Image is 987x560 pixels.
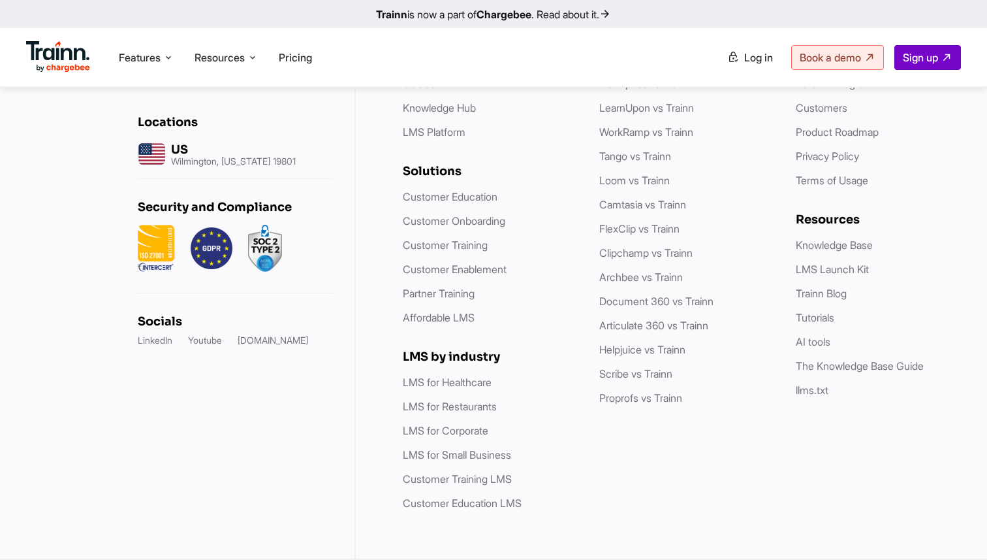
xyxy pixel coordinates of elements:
[191,225,232,272] img: GDPR.png
[171,142,296,157] h6: US
[403,287,475,300] a: Partner Training
[599,295,713,308] a: Document 360 vs Trainn
[599,125,693,139] a: WorkRamp vs Trainn
[403,400,497,413] a: LMS for Restaurants
[26,41,90,73] img: Trainn Logo
[599,174,670,187] a: Loom vs Trainn
[188,334,222,347] a: Youtube
[171,157,296,166] p: Wilmington, [US_STATE] 19801
[796,239,873,252] a: Knowledge Base
[800,51,861,64] span: Book a demo
[238,334,308,347] a: [DOMAIN_NAME]
[599,367,672,380] a: Scribe vs Trainn
[138,314,334,329] h6: Socials
[403,101,476,114] a: Knowledge Hub
[599,271,683,284] a: Archbee vs Trainn
[138,115,334,129] h6: Locations
[403,350,573,364] h6: LMS by industry
[403,164,573,178] h6: Solutions
[791,45,884,70] a: Book a demo
[119,50,161,65] span: Features
[138,200,334,214] h6: Security and Compliance
[599,101,694,114] a: LearnUpon vs Trainn
[796,311,834,324] a: Tutorials
[719,46,781,69] a: Log in
[403,125,465,139] a: LMS Platform
[138,334,172,347] a: LinkedIn
[403,214,505,227] a: Customer Onboarding
[248,225,282,272] img: soc2
[796,125,879,139] a: Product Roadmap
[903,51,938,64] span: Sign up
[279,51,312,64] a: Pricing
[403,497,522,510] a: Customer Education LMS
[403,472,512,486] a: Customer Training LMS
[138,225,175,272] img: ISO
[403,239,488,252] a: Customer Training
[796,335,830,348] a: AI tools
[376,8,407,21] b: Trainn
[796,287,847,300] a: Trainn Blog
[599,222,680,235] a: FlexClip vs Trainn
[796,263,869,276] a: LMS Launch Kit
[796,101,847,114] a: Customers
[796,150,859,163] a: Privacy Policy
[195,50,245,65] span: Resources
[599,391,682,404] a: Proprofs vs Trainn
[138,140,166,168] img: us headquarters
[477,8,531,21] b: Chargebee
[796,384,828,397] a: llms.txt
[894,45,961,70] a: Sign up
[403,448,511,461] a: LMS for Small Business
[796,174,868,187] a: Terms of Usage
[796,212,966,227] h6: Resources
[403,424,488,437] a: LMS for Corporate
[599,198,686,211] a: Camtasia vs Trainn
[403,376,492,389] a: LMS for Healthcare
[403,190,497,203] a: Customer Education
[599,319,708,332] a: Articulate 360 vs Trainn
[403,311,475,324] a: Affordable LMS
[922,497,987,560] iframe: Chat Widget
[599,343,685,356] a: Helpjuice vs Trainn
[796,359,924,372] a: The Knowledge Base Guide
[744,51,773,64] span: Log in
[599,246,693,259] a: Clipchamp vs Trainn
[599,150,671,163] a: Tango vs Trainn
[403,263,507,276] a: Customer Enablement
